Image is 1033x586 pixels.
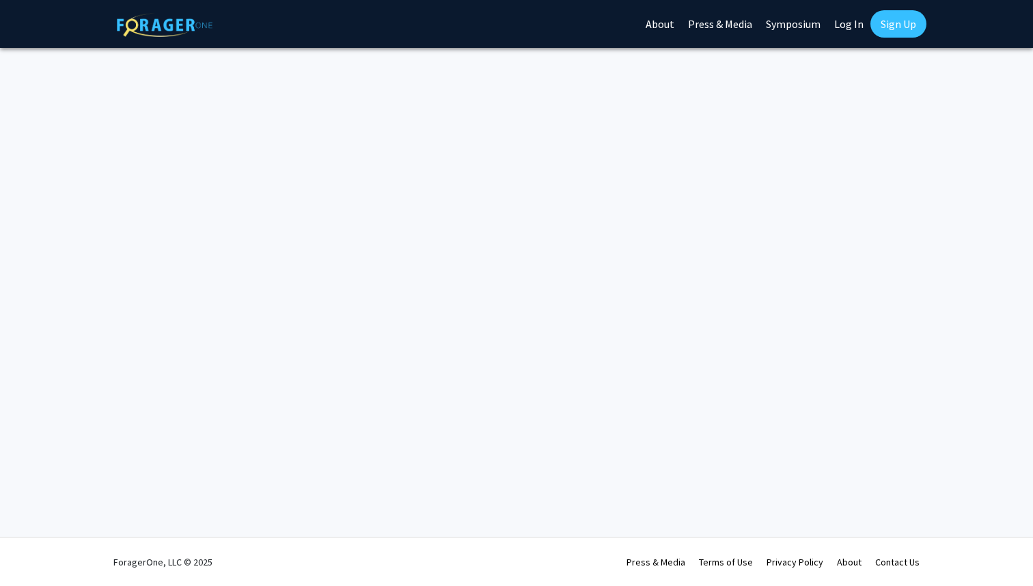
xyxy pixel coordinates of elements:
a: About [837,556,862,568]
div: ForagerOne, LLC © 2025 [113,538,212,586]
a: Terms of Use [699,556,753,568]
a: Press & Media [626,556,685,568]
a: Sign Up [870,10,926,38]
img: ForagerOne Logo [117,13,212,37]
a: Privacy Policy [767,556,823,568]
a: Contact Us [875,556,920,568]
